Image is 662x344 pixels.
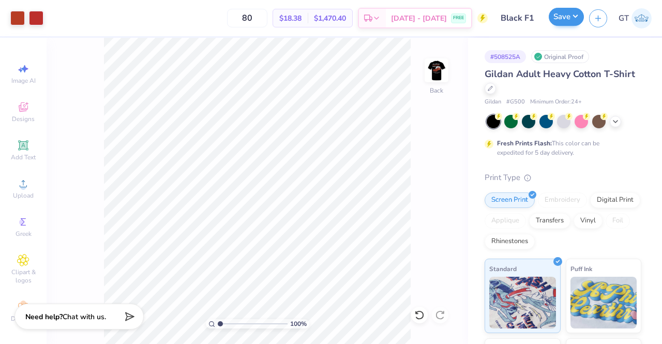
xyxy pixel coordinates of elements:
div: Transfers [529,213,570,229]
span: # G500 [506,98,525,107]
span: Add Text [11,153,36,161]
input: Untitled Design [493,8,544,28]
span: $18.38 [279,13,302,24]
div: Screen Print [485,192,535,208]
strong: Fresh Prints Flash: [497,139,552,147]
span: 100 % [290,319,307,328]
img: Standard [489,277,556,328]
div: Vinyl [574,213,603,229]
div: Rhinestones [485,234,535,249]
div: Digital Print [590,192,640,208]
span: $1,470.40 [314,13,346,24]
div: Original Proof [531,50,589,63]
div: Foil [606,213,630,229]
span: Gildan Adult Heavy Cotton T-Shirt [485,68,635,80]
span: Puff Ink [570,263,592,274]
img: Gayathree Thangaraj [631,8,652,28]
div: This color can be expedited for 5 day delivery. [497,139,624,157]
span: Chat with us. [63,312,106,322]
img: Puff Ink [570,277,637,328]
span: Greek [16,230,32,238]
div: Back [430,86,443,95]
span: [DATE] - [DATE] [391,13,447,24]
a: GT [619,8,652,28]
div: Print Type [485,172,641,184]
input: – – [227,9,267,27]
span: Minimum Order: 24 + [530,98,582,107]
span: GT [619,12,629,24]
span: Image AI [11,77,36,85]
button: Save [549,8,584,26]
span: Gildan [485,98,501,107]
img: Back [426,60,447,81]
span: Designs [12,115,35,123]
div: Embroidery [538,192,587,208]
span: Standard [489,263,517,274]
span: Clipart & logos [5,268,41,285]
strong: Need help? [25,312,63,322]
span: FREE [453,14,464,22]
span: Upload [13,191,34,200]
div: Applique [485,213,526,229]
div: # 508525A [485,50,526,63]
span: Decorate [11,315,36,323]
